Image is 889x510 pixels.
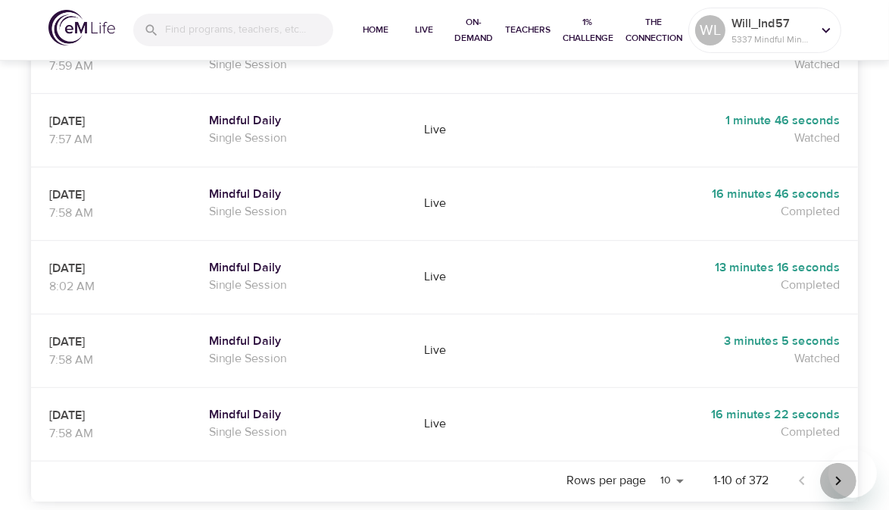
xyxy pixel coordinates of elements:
[554,202,840,221] p: Completed
[412,93,536,167] td: Live
[209,186,395,202] a: Mindful Daily
[625,14,682,46] span: The Connection
[554,113,840,129] h5: 1 minute 46 seconds
[209,260,395,276] a: Mindful Daily
[406,22,442,38] span: Live
[554,349,840,368] p: Watched
[554,260,840,276] h5: 13 minutes 16 seconds
[731,14,812,33] p: Will_Ind57
[731,33,812,46] p: 5337 Mindful Minutes
[49,333,173,351] p: [DATE]
[49,204,173,222] p: 7:58 AM
[554,333,840,349] h5: 3 minutes 5 seconds
[209,202,395,221] p: Single Session
[49,277,173,296] p: 8:02 AM
[209,349,395,368] p: Single Session
[554,129,840,147] p: Watched
[49,351,173,369] p: 7:58 AM
[652,470,689,493] select: Rows per page
[209,333,395,349] a: Mindful Daily
[412,314,536,387] td: Live
[828,449,877,498] iframe: Button to launch messaging window
[49,406,173,424] p: [DATE]
[566,472,646,490] p: Rows per page
[209,55,395,74] p: Single Session
[695,15,725,45] div: WL
[505,22,551,38] span: Teachers
[49,186,173,204] p: [DATE]
[49,130,173,149] p: 7:57 AM
[563,14,613,46] span: 1% Challenge
[554,55,840,74] p: Watched
[412,240,536,314] td: Live
[209,423,395,441] p: Single Session
[820,463,856,499] button: Next page
[554,186,840,202] h5: 16 minutes 46 seconds
[554,423,840,441] p: Completed
[209,129,395,147] p: Single Session
[209,407,395,423] a: Mindful Daily
[48,10,115,45] img: logo
[49,259,173,277] p: [DATE]
[713,472,769,490] p: 1-10 of 372
[357,22,394,38] span: Home
[49,57,173,75] p: 7:59 AM
[554,407,840,423] h5: 16 minutes 22 seconds
[165,14,333,46] input: Find programs, teachers, etc...
[49,112,173,130] p: [DATE]
[49,424,173,443] p: 7:58 AM
[209,113,395,129] a: Mindful Daily
[412,167,536,240] td: Live
[554,276,840,294] p: Completed
[209,276,395,294] p: Single Session
[412,387,536,461] td: Live
[454,14,493,46] span: On-Demand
